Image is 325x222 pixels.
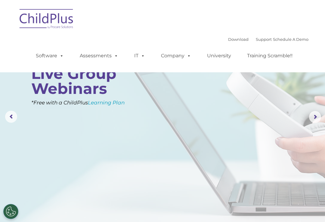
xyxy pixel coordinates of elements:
[31,98,146,107] rs-layer: *Free with a ChildPlus
[128,50,151,62] a: IT
[155,50,197,62] a: Company
[273,37,308,42] a: Schedule A Demo
[3,204,18,219] button: Cookies Settings
[228,37,308,42] font: |
[228,37,249,42] a: Download
[241,50,299,62] a: Training Scramble!!
[30,50,70,62] a: Software
[74,50,124,62] a: Assessments
[17,5,77,35] img: ChildPlus by Procare Solutions
[201,50,237,62] a: University
[31,66,137,96] rs-layer: Live Group Webinars
[256,37,272,42] a: Support
[32,97,74,109] a: Learn More
[88,100,125,106] a: Learning Plan
[224,157,325,222] iframe: Chat Widget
